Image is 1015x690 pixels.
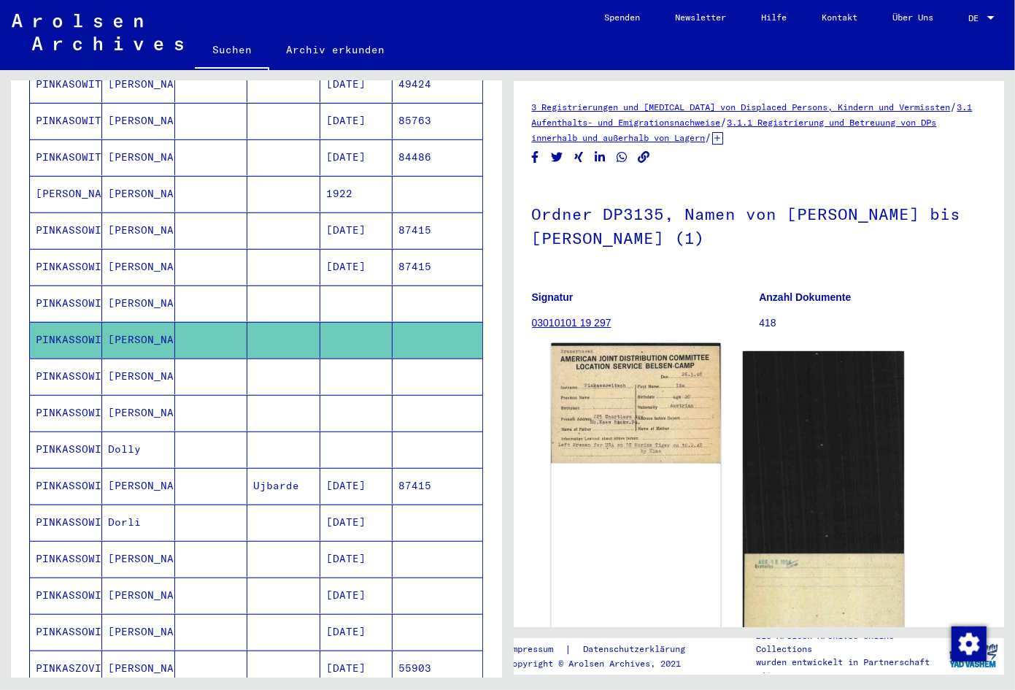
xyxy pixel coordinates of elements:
[30,468,102,504] mat-cell: PINKASSOWITSCH
[320,176,393,212] mat-cell: 1922
[102,651,174,686] mat-cell: [PERSON_NAME]
[507,642,565,657] a: Impressum
[532,317,611,329] a: 03010101 19 297
[30,432,102,467] mat-cell: PINKASSOWITSCH
[102,614,174,650] mat-cell: [PERSON_NAME]
[507,642,703,657] div: |
[30,212,102,248] mat-cell: PINKASSOWITSCH
[30,359,102,394] mat-cell: PINKASSOWITSCH
[102,66,174,102] mat-cell: [PERSON_NAME]
[320,614,393,650] mat-cell: [DATE]
[571,148,587,166] button: Share on Xing
[320,66,393,102] mat-cell: [DATE]
[551,343,720,464] img: 001.jpg
[571,642,703,657] a: Datenschutzerklärung
[759,315,986,331] p: 418
[320,505,393,540] mat-cell: [DATE]
[952,626,987,662] img: Zustimmung ändern
[102,212,174,248] mat-cell: [PERSON_NAME]
[102,541,174,577] mat-cell: [PERSON_NAME]
[102,322,174,358] mat-cell: [PERSON_NAME]
[102,139,174,175] mat-cell: [PERSON_NAME]
[102,249,174,285] mat-cell: [PERSON_NAME]
[102,395,174,431] mat-cell: [PERSON_NAME]
[320,578,393,613] mat-cell: [DATE]
[12,14,183,50] img: Arolsen_neg.svg
[320,651,393,686] mat-cell: [DATE]
[102,468,174,504] mat-cell: [PERSON_NAME]
[30,578,102,613] mat-cell: PINKASSOWITSCH
[320,139,393,175] mat-cell: [DATE]
[195,32,269,70] a: Suchen
[756,629,943,656] p: Die Arolsen Archives Online-Collections
[30,505,102,540] mat-cell: PINKASSOWITSCH
[393,651,482,686] mat-cell: 55903
[393,103,482,139] mat-cell: 85763
[102,505,174,540] mat-cell: Dorli
[532,180,987,269] h1: Ordner DP3135, Namen von [PERSON_NAME] bis [PERSON_NAME] (1)
[532,117,937,143] a: 3.1.1 Registrierung und Betreuung von DPs innerhalb und außerhalb von Lagern
[320,541,393,577] mat-cell: [DATE]
[30,541,102,577] mat-cell: PINKASSOWITSCH
[102,578,174,613] mat-cell: [PERSON_NAME]
[951,100,957,113] span: /
[393,468,482,504] mat-cell: 87415
[102,176,174,212] mat-cell: [PERSON_NAME]
[102,359,174,394] mat-cell: [PERSON_NAME]
[30,249,102,285] mat-cell: PINKASSOWITSCH
[951,626,986,661] div: Zustimmung ändern
[320,212,393,248] mat-cell: [DATE]
[320,103,393,139] mat-cell: [DATE]
[759,291,851,303] b: Anzahl Dokumente
[968,13,984,23] span: DE
[614,148,630,166] button: Share on WhatsApp
[102,285,174,321] mat-cell: [PERSON_NAME]
[247,468,320,504] mat-cell: Ujbarde
[946,637,1001,674] img: yv_logo.png
[393,212,482,248] mat-cell: 87415
[30,322,102,358] mat-cell: PINKASSOWITSCH
[30,395,102,431] mat-cell: PINKASSOWITSCH
[507,657,703,670] p: Copyright © Arolsen Archives, 2021
[30,614,102,650] mat-cell: PINKASSOWITSCH
[269,32,403,67] a: Archiv erkunden
[756,656,943,682] p: wurden entwickelt in Partnerschaft mit
[528,148,543,166] button: Share on Facebook
[102,103,174,139] mat-cell: [PERSON_NAME]
[30,651,102,686] mat-cell: PINKASZOVICS
[320,468,393,504] mat-cell: [DATE]
[721,115,728,129] span: /
[532,101,951,112] a: 3 Registrierungen und [MEDICAL_DATA] von Displaced Persons, Kindern und Vermissten
[393,249,482,285] mat-cell: 87415
[706,131,712,144] span: /
[30,285,102,321] mat-cell: PINKASSOWITSCH
[393,66,482,102] mat-cell: 49424
[393,139,482,175] mat-cell: 84486
[30,176,102,212] mat-cell: [PERSON_NAME]
[30,103,102,139] mat-cell: PINKASOWITSCH
[593,148,608,166] button: Share on LinkedIn
[30,66,102,102] mat-cell: PINKASOWITSCH
[743,351,904,666] img: 002.jpg
[532,291,574,303] b: Signatur
[102,432,174,467] mat-cell: Dolly
[549,148,565,166] button: Share on Twitter
[636,148,652,166] button: Copy link
[30,139,102,175] mat-cell: PINKASOWITSCH
[320,249,393,285] mat-cell: [DATE]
